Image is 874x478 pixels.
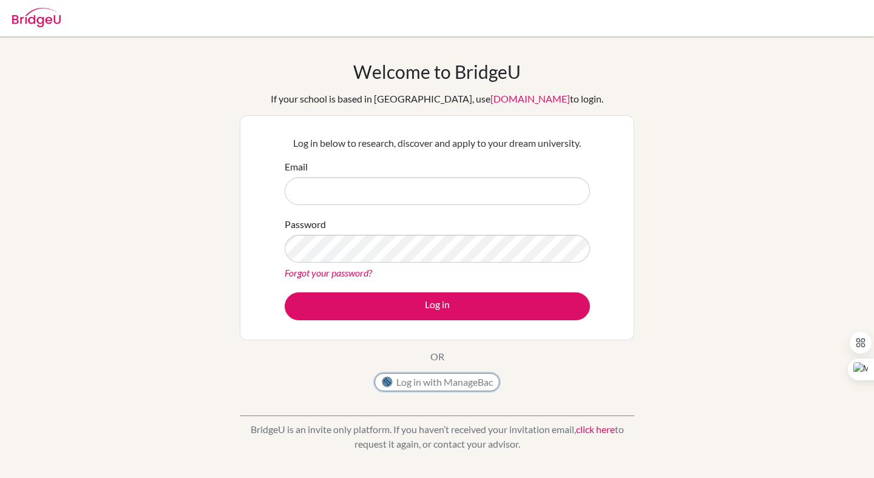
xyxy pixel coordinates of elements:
[285,217,326,232] label: Password
[430,349,444,364] p: OR
[576,423,615,435] a: click here
[285,136,590,150] p: Log in below to research, discover and apply to your dream university.
[285,267,372,278] a: Forgot your password?
[374,373,500,391] button: Log in with ManageBac
[285,160,308,174] label: Email
[353,61,521,82] h1: Welcome to BridgeU
[285,292,590,320] button: Log in
[490,93,570,104] a: [DOMAIN_NAME]
[271,92,603,106] div: If your school is based in [GEOGRAPHIC_DATA], use to login.
[12,8,61,27] img: Bridge-U
[240,422,634,451] p: BridgeU is an invite only platform. If you haven’t received your invitation email, to request it ...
